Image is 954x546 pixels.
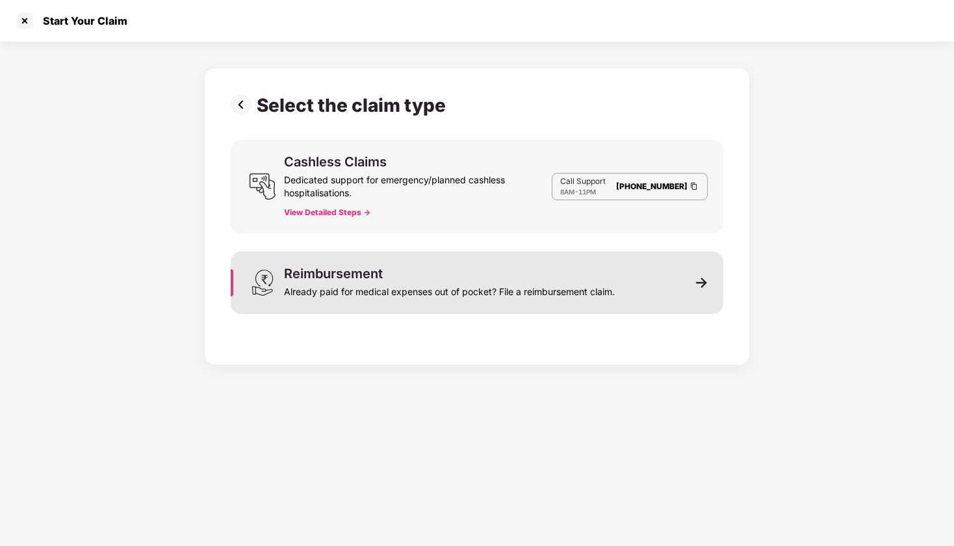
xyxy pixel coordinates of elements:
div: Cashless Claims [284,155,387,168]
img: svg+xml;base64,PHN2ZyB3aWR0aD0iMjQiIGhlaWdodD0iMjUiIHZpZXdCb3g9IjAgMCAyNCAyNSIgZmlsbD0ibm9uZSIgeG... [249,173,276,200]
span: 11PM [578,188,596,196]
img: svg+xml;base64,PHN2ZyB3aWR0aD0iMjQiIGhlaWdodD0iMzEiIHZpZXdCb3g9IjAgMCAyNCAzMSIgZmlsbD0ibm9uZSIgeG... [249,269,276,296]
img: svg+xml;base64,PHN2ZyBpZD0iUHJldi0zMngzMiIgeG1sbnM9Imh0dHA6Ly93d3cudzMub3JnLzIwMDAvc3ZnIiB3aWR0aD... [231,94,257,115]
p: Call Support [560,176,606,187]
img: svg+xml;base64,PHN2ZyB3aWR0aD0iMTEiIGhlaWdodD0iMTEiIHZpZXdCb3g9IjAgMCAxMSAxMSIgZmlsbD0ibm9uZSIgeG... [696,277,708,289]
div: Select the claim type [257,94,451,116]
div: Start Your Claim [35,14,127,27]
button: View Detailed Steps -> [284,207,370,218]
div: Already paid for medical expenses out of pocket? File a reimbursement claim. [284,280,615,298]
img: Clipboard Icon [689,181,699,192]
div: - [560,187,606,197]
div: Reimbursement [284,267,383,280]
span: 8AM [560,188,574,196]
a: [PHONE_NUMBER] [616,181,688,191]
div: Dedicated support for emergency/planned cashless hospitalisations. [284,168,552,200]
